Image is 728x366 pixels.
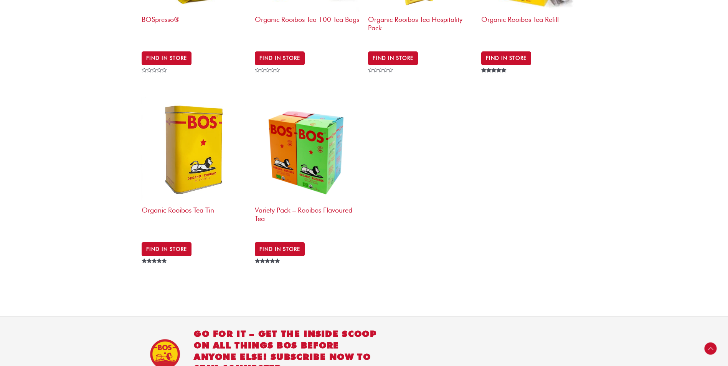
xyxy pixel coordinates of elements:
a: BUY IN STORE [142,51,191,65]
a: BUY IN STORE [368,51,418,65]
a: BUY IN STORE [255,51,305,65]
img: Variety Pack - Rooibos Flavoured Tea [255,97,360,202]
span: Rated out of 5 [255,259,281,281]
a: Variety Pack – Rooibos Flavoured Tea [255,97,360,235]
h2: Organic Rooibos Tea Tin [142,202,247,232]
a: BUY IN STORE [255,242,305,256]
span: Rated out of 5 [142,259,168,281]
span: Rated out of 5 [481,68,508,90]
h2: Organic Rooibos Tea Refill [481,12,587,41]
a: Organic Rooibos Tea Tin [142,97,247,235]
h2: BOSpresso® [142,12,247,41]
h2: Variety Pack – Rooibos Flavoured Tea [255,202,360,232]
h2: Organic Rooibos Tea 100 Tea Bags [255,12,360,41]
h2: Organic Rooibos Tea Hospitality Pack [368,12,474,41]
a: BUY IN STORE [142,242,191,256]
img: BOS_tea-bag-tin-copy-1 [142,97,247,202]
a: BUY IN STORE [481,51,531,65]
